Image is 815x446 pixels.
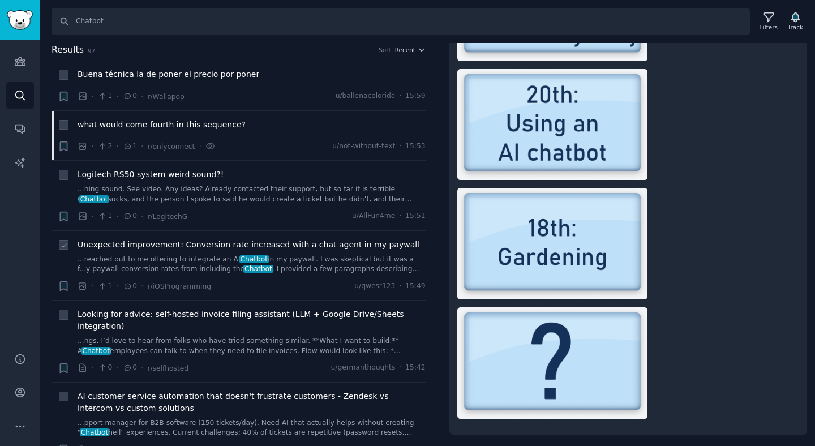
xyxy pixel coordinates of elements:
[379,46,391,54] div: Sort
[405,363,425,373] span: 15:42
[354,281,395,291] span: u/qwesr123
[147,93,184,101] span: r/Wallapop
[92,280,94,292] span: ·
[116,91,118,102] span: ·
[141,280,143,292] span: ·
[98,281,112,291] span: 1
[88,48,95,54] span: 97
[78,255,426,275] a: ...reached out to me offering to integrate an AIChatbotin my paywall. I was skeptical but it was ...
[399,363,401,373] span: ·
[395,46,415,54] span: Recent
[78,336,426,356] a: ...ngs. I’d love to hear from folks who have tried something similar. **What I want to build:** A...
[123,281,137,291] span: 0
[92,140,94,152] span: ·
[199,140,201,152] span: ·
[123,91,137,101] span: 0
[80,428,109,436] span: Chatbot
[116,362,118,374] span: ·
[7,10,33,30] img: GummySearch logo
[399,281,401,291] span: ·
[399,211,401,221] span: ·
[52,43,84,57] span: Results
[116,280,118,292] span: ·
[399,141,401,152] span: ·
[78,185,426,204] a: ...hing sound. See video. Any ideas? Already contacted their support, but so far it is terrible (...
[116,211,118,222] span: ·
[147,364,188,372] span: r/selfhosted
[141,211,143,222] span: ·
[147,213,187,221] span: r/LogitechG
[760,23,778,31] div: Filters
[331,363,396,373] span: u/germanthoughts
[395,46,426,54] button: Recent
[92,91,94,102] span: ·
[123,211,137,221] span: 0
[98,91,112,101] span: 1
[243,265,273,273] span: Chatbot
[332,141,395,152] span: u/not-without-text
[78,169,224,181] a: Logitech RS50 system weird sound?!
[457,307,647,419] img: what would come fourth in this sequence?
[78,68,259,80] a: Buena técnica la de poner el precio por poner
[78,308,426,332] a: Looking for advice: self-hosted invoice filing assistant (LLM + Google Drive/Sheets integration)
[141,362,143,374] span: ·
[141,91,143,102] span: ·
[239,255,269,263] span: Chatbot
[123,141,137,152] span: 1
[399,91,401,101] span: ·
[336,91,396,101] span: u/ballenacolorida
[98,141,112,152] span: 2
[147,143,195,151] span: r/onlyconnect
[92,362,94,374] span: ·
[78,418,426,438] a: ...pport manager for B2B software (150 tickets/day). Need AI that actually helps without creating...
[405,281,425,291] span: 15:49
[78,391,426,414] a: AI customer service automation that doesn't frustrate customers - Zendesk vs Intercom vs custom s...
[141,140,143,152] span: ·
[405,91,425,101] span: 15:59
[52,8,750,35] input: Search Keyword
[78,119,246,131] a: what would come fourth in this sequence?
[81,347,111,355] span: Chatbot
[92,211,94,222] span: ·
[352,211,395,221] span: u/AllFun4me
[457,188,647,299] img: what would come fourth in this sequence?
[116,140,118,152] span: ·
[98,363,112,373] span: 0
[78,239,419,251] a: Unexpected improvement: Conversion rate increased with a chat agent in my paywall
[79,195,109,203] span: Chatbot
[788,23,803,31] div: Track
[123,363,137,373] span: 0
[457,69,647,181] img: what would come fourth in this sequence?
[405,141,425,152] span: 15:53
[784,10,807,33] button: Track
[405,211,425,221] span: 15:51
[98,211,112,221] span: 1
[147,282,211,290] span: r/iOSProgramming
